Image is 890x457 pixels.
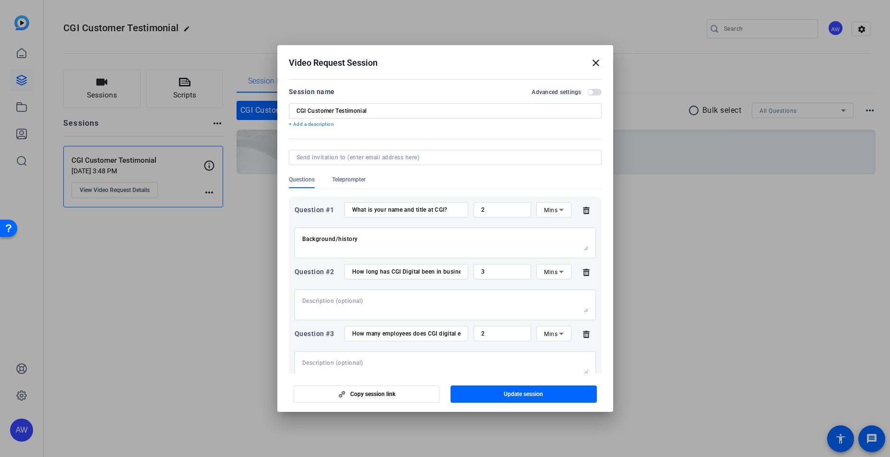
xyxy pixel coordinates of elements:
div: Question #2 [295,266,339,277]
input: Enter your question here [352,330,461,337]
span: Teleprompter [332,176,366,183]
div: Question #3 [295,328,339,339]
div: Session name [289,86,335,97]
input: Enter your question here [352,206,461,214]
h2: Advanced settings [532,88,581,96]
span: Update session [504,390,543,398]
input: Send invitation to (enter email address here) [297,154,590,161]
input: Time [481,206,524,214]
div: Question #1 [295,204,339,216]
input: Time [481,330,524,337]
p: + Add a description [289,120,602,128]
span: Mins [544,269,558,276]
div: Video Request Session [289,57,602,69]
input: Time [481,268,524,276]
input: Enter Session Name [297,107,594,115]
button: Update session [451,385,597,403]
span: Mins [544,331,558,337]
span: Copy session link [350,390,395,398]
button: Copy session link [294,385,440,403]
span: Mins [544,207,558,214]
span: Questions [289,176,315,183]
input: Enter your question here [352,268,461,276]
mat-icon: close [590,57,602,69]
